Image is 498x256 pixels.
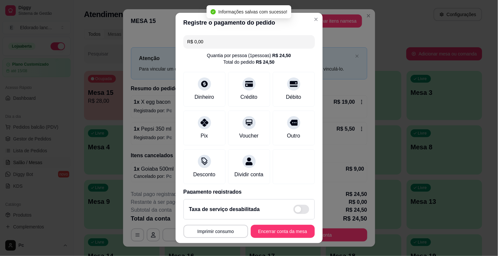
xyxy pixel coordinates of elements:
div: Débito [286,93,301,101]
div: Dividir conta [234,171,263,179]
h2: Taxa de serviço desabilitada [189,205,260,213]
header: Registre o pagamento do pedido [176,13,323,32]
input: Ex.: hambúrguer de cordeiro [187,35,311,48]
div: R$ 24,50 [256,59,275,65]
div: Total do pedido [224,59,275,65]
div: Desconto [193,171,216,179]
button: Encerrar conta da mesa [251,225,315,238]
div: Outro [287,132,300,140]
span: Informações salvas com sucesso! [218,9,287,14]
button: Close [311,14,321,25]
span: check-circle [210,9,216,14]
div: Dinheiro [195,93,214,101]
p: Pagamento registrados [184,188,315,196]
div: Voucher [239,132,259,140]
div: Crédito [241,93,258,101]
div: R$ 24,50 [272,52,291,59]
button: Imprimir consumo [184,225,248,238]
div: Pix [201,132,208,140]
div: Quantia por pessoa ( 1 pessoas) [207,52,291,59]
